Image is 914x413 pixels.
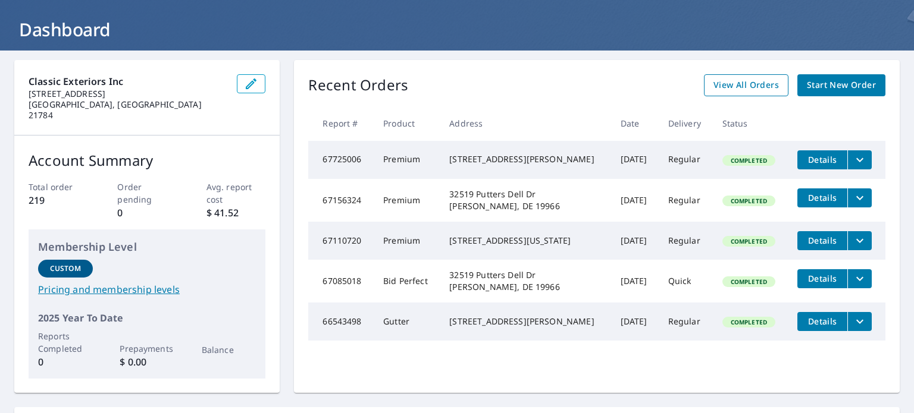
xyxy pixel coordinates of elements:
span: Completed [724,318,774,326]
p: 219 [29,193,88,207]
p: Classic Exteriors Inc [29,74,227,89]
h1: Dashboard [14,17,900,42]
span: Details [805,154,840,165]
td: [DATE] [611,222,659,260]
span: Completed [724,156,774,165]
p: Order pending [117,181,177,206]
td: Premium [374,222,440,260]
td: 67110720 [308,222,374,260]
p: Balance [202,343,256,356]
td: Quick [659,260,713,302]
span: Completed [724,278,774,286]
td: Regular [659,179,713,222]
span: Completed [724,197,774,205]
div: [STREET_ADDRESS][PERSON_NAME] [449,153,601,165]
div: 32519 Putters Dell Dr [PERSON_NAME], DE 19966 [449,269,601,293]
p: [STREET_ADDRESS] [29,89,227,99]
td: Gutter [374,302,440,341]
th: Status [713,106,788,141]
td: 67085018 [308,260,374,302]
td: Regular [659,222,713,260]
td: 66543498 [308,302,374,341]
th: Delivery [659,106,713,141]
span: Completed [724,237,774,245]
button: detailsBtn-67725006 [797,150,847,169]
p: Custom [50,263,81,274]
span: Details [805,316,840,327]
p: Reports Completed [38,330,93,355]
p: 0 [38,355,93,369]
p: $ 0.00 [120,355,174,369]
span: Details [805,273,840,284]
p: Total order [29,181,88,193]
td: [DATE] [611,302,659,341]
button: filesDropdownBtn-67725006 [847,150,872,169]
p: Avg. report cost [206,181,266,206]
div: [STREET_ADDRESS][PERSON_NAME] [449,316,601,327]
button: filesDropdownBtn-67110720 [847,231,872,250]
td: [DATE] [611,141,659,179]
button: detailsBtn-67156324 [797,188,847,207]
td: Premium [374,141,440,179]
span: Start New Order [807,78,876,93]
span: Details [805,192,840,203]
a: View All Orders [704,74,788,96]
th: Address [440,106,611,141]
a: Pricing and membership levels [38,282,256,297]
button: detailsBtn-67085018 [797,269,847,288]
p: [GEOGRAPHIC_DATA], [GEOGRAPHIC_DATA] 21784 [29,99,227,121]
p: 0 [117,206,177,220]
td: [DATE] [611,179,659,222]
td: 67156324 [308,179,374,222]
th: Product [374,106,440,141]
button: detailsBtn-67110720 [797,231,847,250]
td: Premium [374,179,440,222]
th: Date [611,106,659,141]
td: Bid Perfect [374,260,440,302]
p: $ 41.52 [206,206,266,220]
td: Regular [659,302,713,341]
th: Report # [308,106,374,141]
div: [STREET_ADDRESS][US_STATE] [449,235,601,247]
p: 2025 Year To Date [38,311,256,325]
button: detailsBtn-66543498 [797,312,847,331]
span: Details [805,235,840,246]
button: filesDropdownBtn-66543498 [847,312,872,331]
a: Start New Order [797,74,885,96]
td: 67725006 [308,141,374,179]
p: Prepayments [120,342,174,355]
td: [DATE] [611,260,659,302]
p: Account Summary [29,150,265,171]
button: filesDropdownBtn-67156324 [847,188,872,207]
p: Membership Level [38,239,256,255]
p: Recent Orders [308,74,408,96]
button: filesDropdownBtn-67085018 [847,269,872,288]
div: 32519 Putters Dell Dr [PERSON_NAME], DE 19966 [449,188,601,212]
td: Regular [659,141,713,179]
span: View All Orders [713,78,779,93]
